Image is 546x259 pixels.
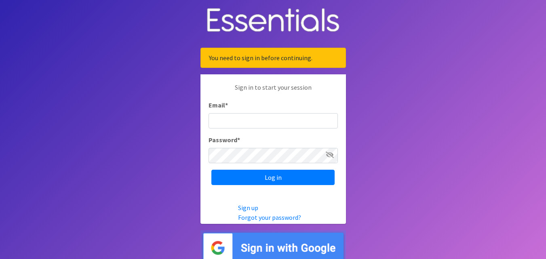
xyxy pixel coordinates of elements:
[200,48,346,68] div: You need to sign in before continuing.
[209,82,338,100] p: Sign in to start your session
[238,213,301,221] a: Forgot your password?
[225,101,228,109] abbr: required
[209,100,228,110] label: Email
[237,136,240,144] abbr: required
[211,170,335,185] input: Log in
[209,135,240,145] label: Password
[238,204,258,212] a: Sign up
